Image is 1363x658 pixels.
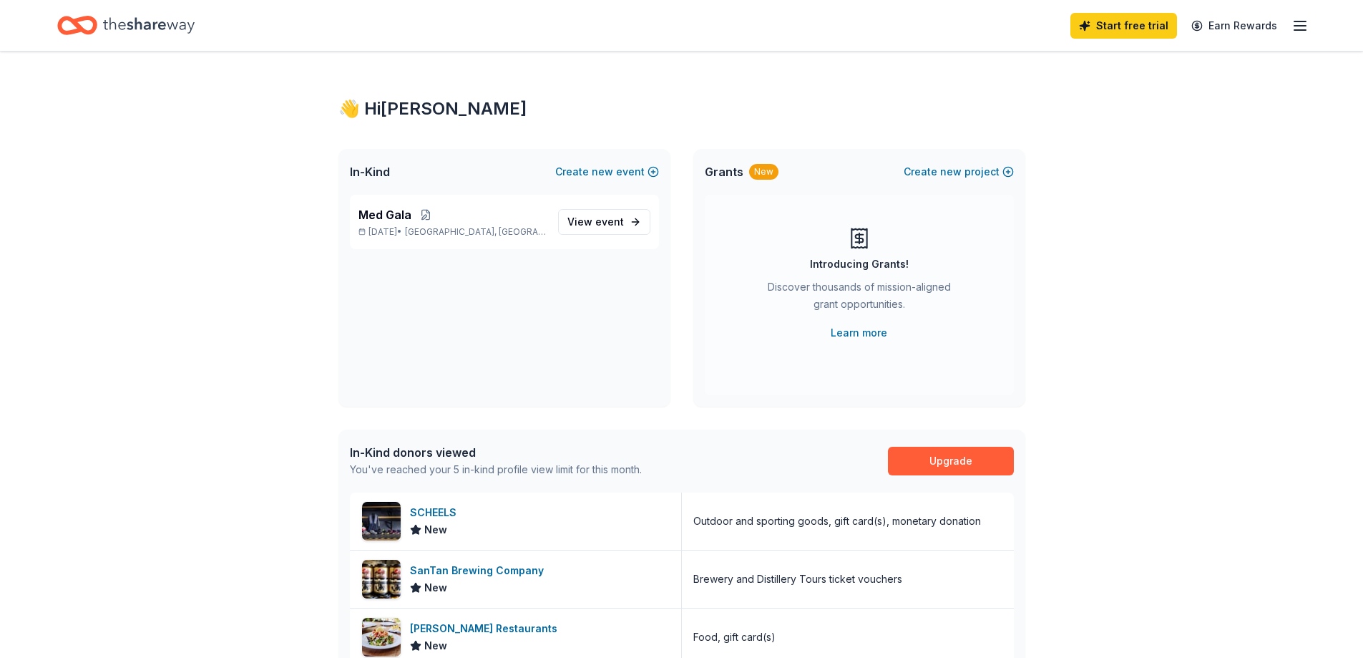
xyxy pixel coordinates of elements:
[904,163,1014,180] button: Createnewproject
[358,206,411,223] span: Med Gala
[350,444,642,461] div: In-Kind donors viewed
[424,637,447,654] span: New
[555,163,659,180] button: Createnewevent
[362,502,401,541] img: Image for SCHEELS
[362,618,401,657] img: Image for Cameron Mitchell Restaurants
[705,163,743,180] span: Grants
[410,562,549,579] div: SanTan Brewing Company
[410,620,563,637] div: [PERSON_NAME] Restaurants
[424,579,447,596] span: New
[558,209,650,235] a: View event
[693,629,776,646] div: Food, gift card(s)
[940,163,962,180] span: new
[350,163,390,180] span: In-Kind
[693,571,902,588] div: Brewery and Distillery Tours ticket vouchers
[1070,13,1177,39] a: Start free trial
[592,163,613,180] span: new
[57,9,195,42] a: Home
[338,97,1025,120] div: 👋 Hi [PERSON_NAME]
[693,513,981,530] div: Outdoor and sporting goods, gift card(s), monetary donation
[749,164,778,180] div: New
[405,226,546,238] span: [GEOGRAPHIC_DATA], [GEOGRAPHIC_DATA]
[1183,13,1286,39] a: Earn Rewards
[762,279,957,319] div: Discover thousands of mission-aligned grant opportunities.
[888,447,1014,475] a: Upgrade
[810,256,909,273] div: Introducing Grants!
[358,226,547,238] p: [DATE] •
[350,461,642,478] div: You've reached your 5 in-kind profile view limit for this month.
[567,213,624,231] span: View
[595,216,624,228] span: event
[424,521,447,538] span: New
[362,560,401,599] img: Image for SanTan Brewing Company
[410,504,462,521] div: SCHEELS
[831,324,887,342] a: Learn more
